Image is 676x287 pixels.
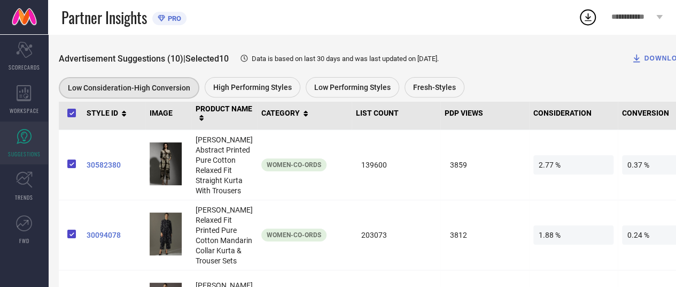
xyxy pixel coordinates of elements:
[352,96,440,130] th: LIST COUNT
[356,225,436,245] span: 203073
[267,161,321,169] span: Women-Co-Ords
[61,6,147,28] span: Partner Insights
[68,84,190,92] span: Low Consideration-High Conversion
[196,135,253,195] span: [PERSON_NAME] Abstract Printed Pure Cotton Relaxed Fit Straight Kurta With Trousers
[196,206,253,265] span: [PERSON_NAME] Relaxed Fit Printed Pure Cotton Mandarin Collar Kurta & Trouser Sets
[82,96,145,130] th: STYLE ID
[9,63,40,71] span: SCORECARDS
[267,231,321,239] span: Women-Co-Ords
[257,96,352,130] th: CATEGORY
[183,54,185,64] span: |
[413,83,456,92] span: Fresh-Styles
[165,14,181,22] span: PRO
[529,96,618,130] th: CONSIDERATION
[213,83,292,92] span: High Performing Styles
[578,7,597,27] div: Open download list
[440,96,529,130] th: PDP VIEWS
[145,96,191,130] th: IMAGE
[87,161,141,169] a: 30582380
[150,142,182,185] img: kkUhbQrz_c0a7601e39694147ab5fa7438bcadfa2.jpg
[19,237,29,245] span: FWD
[8,150,41,158] span: SUGGESTIONS
[445,155,525,175] span: 3859
[150,213,182,255] img: a1e90716-a8ce-4128-8afe-8f22a53c65aa1719922666792DoraDoriWomenPrintedRegularPureCottonKurtawithTr...
[185,54,229,64] span: Selected 10
[445,225,525,245] span: 3812
[10,107,39,115] span: WORKSPACE
[87,231,141,239] a: 30094078
[252,55,439,63] span: Data is based on last 30 days and was last updated on [DATE] .
[314,83,391,92] span: Low Performing Styles
[59,54,183,64] span: Advertisement Suggestions (10)
[533,155,613,175] span: 2.77 %
[356,155,436,175] span: 139600
[191,96,257,130] th: PRODUCT NAME
[15,193,33,201] span: TRENDS
[533,225,613,245] span: 1.88 %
